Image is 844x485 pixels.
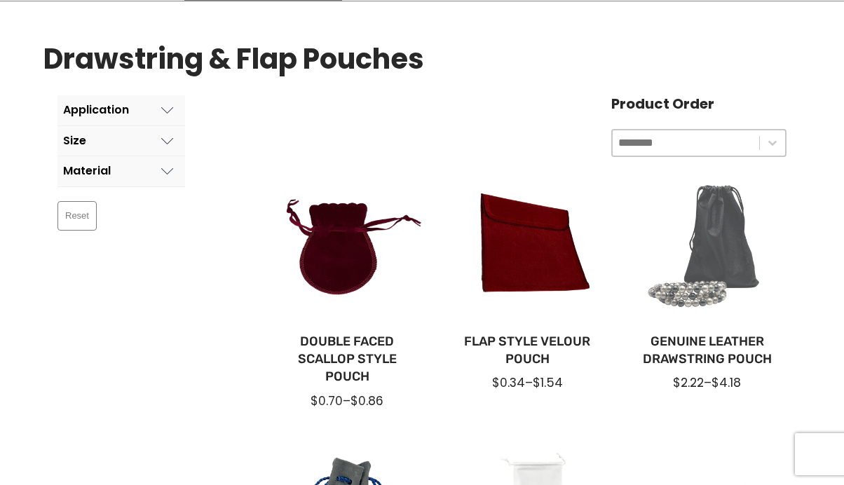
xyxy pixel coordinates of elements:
[460,333,595,368] a: Flap Style Velour Pouch
[492,374,525,391] span: $0.34
[63,165,111,177] div: Material
[280,333,415,386] a: Double Faced Scallop Style Pouch
[63,135,86,147] div: Size
[639,333,775,368] a: Genuine Leather Drawstring Pouch
[533,374,563,391] span: $1.54
[43,36,424,81] h1: Drawstring & Flap Pouches
[712,374,741,391] span: $4.18
[639,374,775,391] div: –
[760,130,785,156] button: Toggle List
[57,201,97,231] button: Reset
[57,95,185,125] button: Application
[611,95,787,112] h4: Product Order
[673,374,704,391] span: $2.22
[57,126,185,156] button: Size
[350,392,383,409] span: $0.86
[57,156,185,186] button: Material
[280,392,415,409] div: –
[63,104,129,116] div: Application
[311,392,343,409] span: $0.70
[460,374,595,391] div: –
